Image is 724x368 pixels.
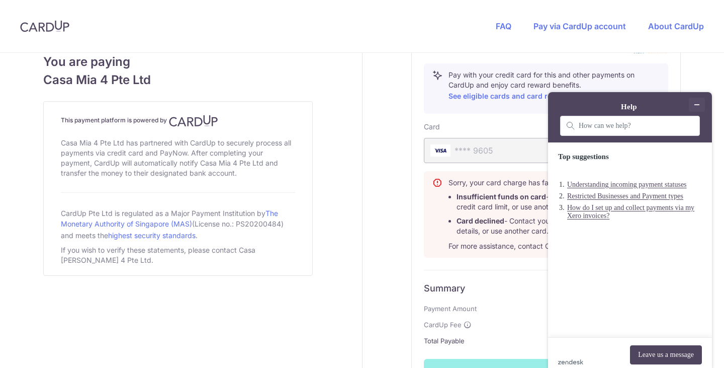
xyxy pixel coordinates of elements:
div: If you wish to verify these statements, please contact Casa [PERSON_NAME] 4 Pte Ltd. [61,243,295,267]
span: Payment Amount [424,303,477,315]
b: Insufficient funds on card [457,192,546,201]
a: About CardUp [648,21,704,31]
div: Sorry, your card charge has failed. This could be due to For more assistance, contact CardUp [448,178,660,251]
li: - Contact your card issuer or bank for more details, or use another card. [457,216,660,236]
a: FAQ [496,21,511,31]
strong: SGD 84.34 [476,319,668,331]
img: CardUp [169,115,218,127]
div: Casa Mia 4 Pte Ltd has partnered with CardUp to securely process all payments via credit card and... [61,136,295,180]
div: CardUp Pte Ltd is regulated as a Major Payment Institution by (License no.: PS20200484) and meets... [61,205,295,243]
label: Card [424,122,440,132]
strong: SGD 2555.81 [481,303,668,315]
p: Pay with your credit card for this and other payments on CardUp and enjoy card reward benefits. [448,70,660,102]
span: CardUp Fee [424,319,462,331]
iframe: Find more information here [536,80,724,368]
b: Card declined [457,216,504,225]
span: Casa Mia 4 Pte Ltd [43,71,313,89]
img: CardUp [20,20,69,32]
span: Help [23,7,43,16]
a: highest security standards [108,231,196,240]
strong: SGD 2,640.15 [469,335,668,347]
li: - Ensure to check your debit or credit card limit, or use another card. [457,192,660,212]
h4: This payment platform is powered by [61,115,295,127]
a: See eligible cards and card reward benefits here [448,92,617,100]
span: Total Payable [424,335,465,347]
h6: Summary [424,282,668,295]
span: You are paying [43,53,313,71]
a: Pay via CardUp account [533,21,626,31]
